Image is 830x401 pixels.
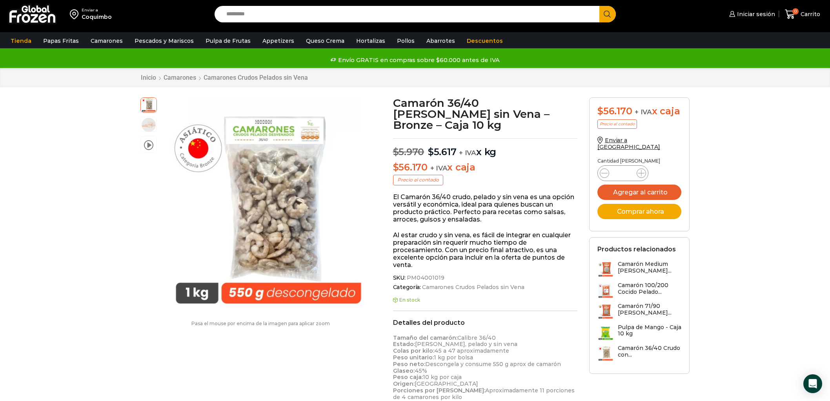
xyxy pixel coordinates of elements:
a: 0 Carrito [783,5,822,24]
a: Pulpa de Frutas [202,33,255,48]
p: El Camarón 36/40 crudo, pelado y sin vena es una opción versátil y económica, ideal para quienes ... [393,193,578,223]
a: Descuentos [463,33,507,48]
span: $ [597,105,603,117]
h2: Productos relacionados [597,245,676,253]
a: Camarones [87,33,127,48]
button: Agregar al carrito [597,185,681,200]
strong: Glaseo: [393,367,415,374]
a: Tienda [7,33,35,48]
span: $ [393,161,399,173]
span: $ [428,146,434,157]
a: Queso Crema [302,33,348,48]
strong: Porciones por [PERSON_NAME]: [393,387,485,394]
h3: Camarón Medium [PERSON_NAME]... [618,261,681,274]
a: Pollos [393,33,419,48]
span: + IVA [430,164,448,172]
a: Camarón 100/200 Cocido Pelado... [597,282,681,299]
span: $ [393,146,399,157]
strong: Origen: [393,380,415,387]
bdi: 56.170 [393,161,428,173]
span: Iniciar sesión [735,10,775,18]
strong: Estado: [393,341,415,348]
span: PM04001019 [406,275,444,281]
a: Camarones Crudos Pelados sin Vena [421,284,524,291]
a: Camarón 36/40 Crudo con... [597,345,681,362]
p: Al estar crudo y sin vena, es fácil de integrar en cualquier preparación sin requerir mucho tiemp... [393,231,578,269]
h2: Detalles del producto [393,319,578,326]
a: Hortalizas [352,33,389,48]
a: Inicio [140,74,157,81]
bdi: 5.617 [428,146,457,157]
h3: Pulpa de Mango - Caja 10 kg [618,324,681,337]
strong: Colas por kilo: [393,347,434,354]
nav: Breadcrumb [140,74,308,81]
div: Open Intercom Messenger [803,374,822,393]
button: Search button [599,6,616,22]
span: 0 [792,8,799,15]
a: Pulpa de Mango - Caja 10 kg [597,324,681,341]
h3: Camarón 100/200 Cocido Pelado... [618,282,681,295]
span: Carrito [799,10,820,18]
p: Precio al contado [597,119,637,129]
p: x kg [393,138,578,158]
a: Camarón Medium [PERSON_NAME]... [597,261,681,278]
span: + IVA [635,108,652,116]
h1: Camarón 36/40 [PERSON_NAME] sin Vena – Bronze – Caja 10 kg [393,97,578,130]
span: Categoría: [393,284,578,291]
h3: Camarón 36/40 Crudo con... [618,345,681,358]
a: Abarrotes [422,33,459,48]
span: 36/40 rpd bronze [141,117,157,133]
a: Camarones Crudos Pelados sin Vena [203,74,308,81]
img: address-field-icon.svg [70,7,82,21]
a: Iniciar sesión [727,6,775,22]
bdi: 5.970 [393,146,424,157]
div: Coquimbo [82,13,112,21]
h3: Camarón 71/90 [PERSON_NAME]... [618,303,681,316]
button: Comprar ahora [597,204,681,219]
p: Cantidad [PERSON_NAME] [597,158,681,164]
a: Papas Fritas [39,33,83,48]
p: En stock [393,297,578,303]
strong: Peso unitario: [393,354,434,361]
strong: Peso neto: [393,361,425,368]
a: Pescados y Mariscos [131,33,198,48]
span: Camaron 36/40 RPD Bronze [141,97,157,112]
a: Camarones [163,74,197,81]
span: SKU: [393,275,578,281]
strong: Peso caja: [393,374,423,381]
div: Enviar a [82,7,112,13]
div: x caja [597,106,681,117]
p: Pasa el mouse por encima de la imagen para aplicar zoom [140,321,381,326]
a: Enviar a [GEOGRAPHIC_DATA] [597,137,660,150]
p: Precio al contado [393,175,443,185]
span: + IVA [459,149,476,157]
input: Product quantity [615,168,630,179]
p: x caja [393,162,578,173]
a: Appetizers [258,33,298,48]
strong: Tamaño del camarón: [393,334,457,341]
a: Camarón 71/90 [PERSON_NAME]... [597,303,681,320]
bdi: 56.170 [597,105,632,117]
